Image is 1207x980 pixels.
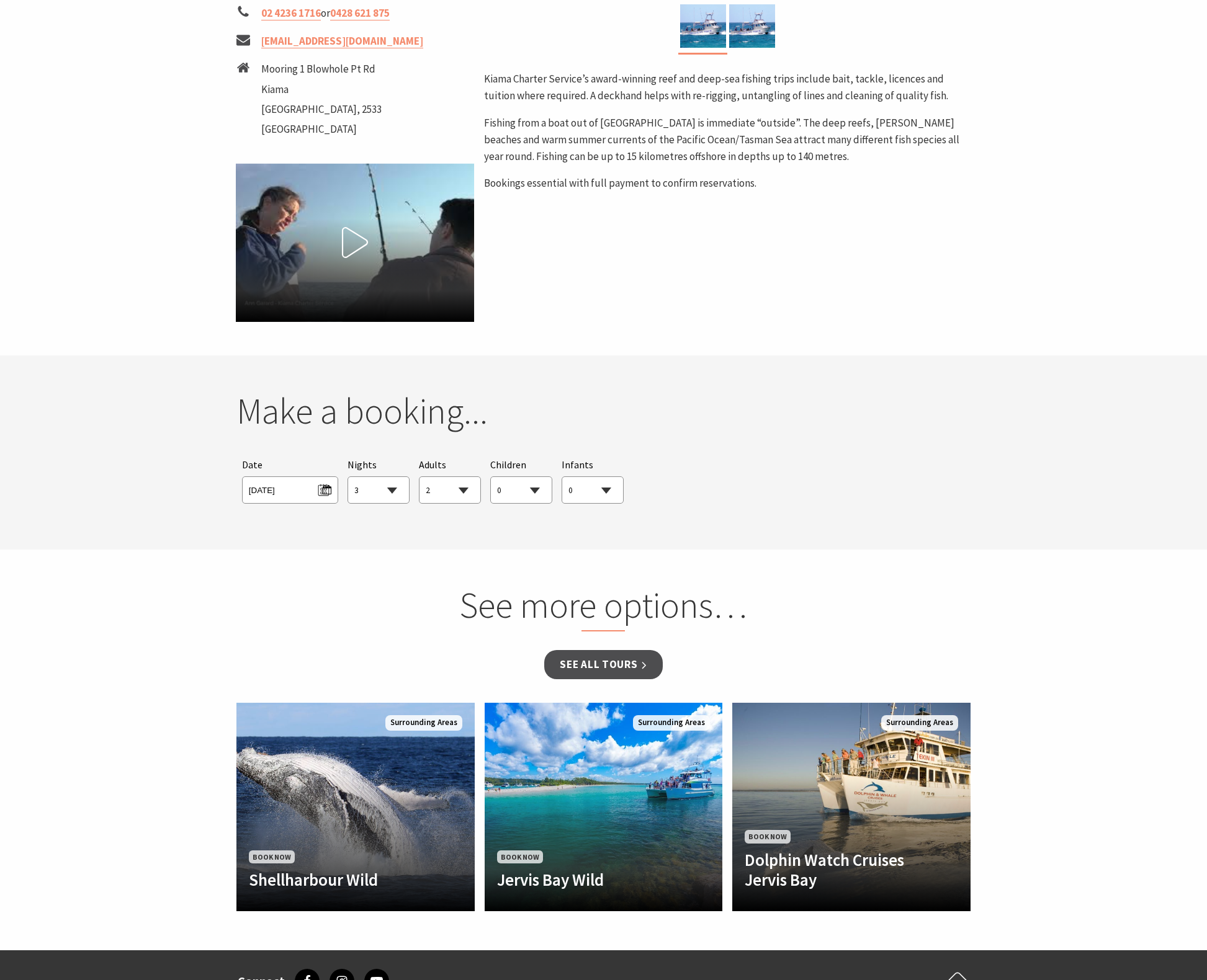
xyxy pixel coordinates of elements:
span: [DATE] [249,480,331,497]
li: Kiama [261,81,382,98]
span: Nights [348,457,377,473]
h4: Dolphin Watch Cruises Jervis Bay [745,850,922,890]
li: [GEOGRAPHIC_DATA] [261,121,382,138]
span: Book Now [745,830,791,843]
span: Children [490,458,526,471]
span: Surrounding Areas [881,715,958,731]
p: Kiama Charter Service’s award-winning reef and deep-sea fishing trips include bait, tackle, licen... [484,71,971,104]
span: Adults [419,458,446,471]
a: Book Now Dolphin Watch Cruises Jervis Bay Surrounding Areas [732,703,971,911]
li: or [236,5,475,22]
span: Infants [562,458,593,471]
a: See all Tours [544,650,662,679]
h4: Jervis Bay Wild [497,870,675,889]
span: Date [242,458,262,471]
h4: Shellharbour Wild [249,870,426,889]
div: Choose a number of nights [348,457,410,504]
img: Fishing charters aboard Kostalota from Kiama [680,4,726,48]
span: Surrounding Areas [633,715,710,731]
div: Please choose your desired arrival date [242,457,338,504]
span: Surrounding Areas [385,715,462,731]
span: Book Now [497,850,543,863]
a: Book Now Jervis Bay Wild Surrounding Areas [485,703,723,911]
a: 02 4236 1716 [261,6,321,20]
li: Mooring 1 Blowhole Pt Rd [261,61,382,78]
p: Bookings essential with full payment to confirm reservations. [484,175,971,192]
a: Book Now Shellharbour Wild Surrounding Areas [236,703,475,911]
li: [GEOGRAPHIC_DATA], 2533 [261,101,382,118]
a: [EMAIL_ADDRESS][DOMAIN_NAME] [261,34,423,48]
p: Fishing from a boat out of [GEOGRAPHIC_DATA] is immediate “outside”. The deep reefs, [PERSON_NAME... [484,115,971,166]
a: 0428 621 875 [330,6,390,20]
img: Fishing charters aboard Kostalota from Kiama [729,4,775,48]
h2: See more options… [367,584,840,632]
h2: Make a booking... [236,390,971,433]
span: Book Now [249,850,295,863]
